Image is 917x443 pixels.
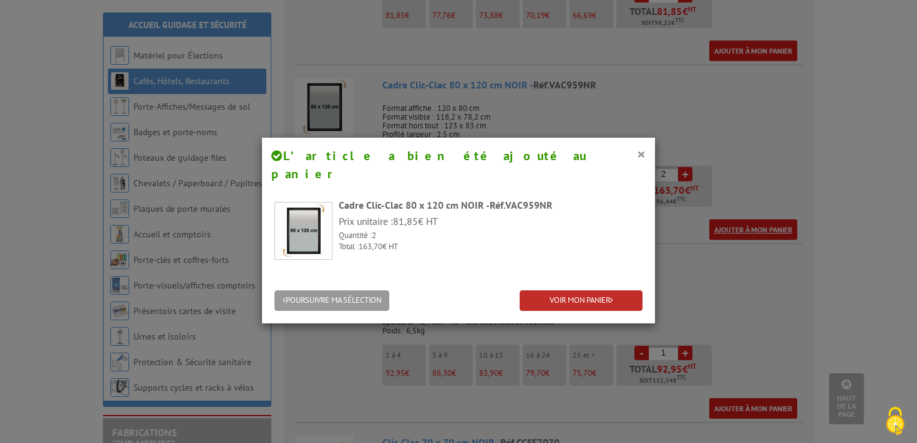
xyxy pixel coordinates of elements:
h4: L’article a bien été ajouté au panier [271,147,646,183]
a: VOIR MON PANIER [520,290,643,311]
p: Prix unitaire : € HT [339,214,643,229]
span: 2 [372,230,376,241]
p: Quantité : [339,230,643,242]
span: 163,70 [359,241,382,252]
button: Cookies (fenêtre modale) [873,401,917,443]
span: 81,85 [393,215,418,227]
div: Cadre Clic-Clac 80 x 120 cm NOIR - [339,198,643,212]
p: Total : € HT [339,241,643,253]
img: Cookies (fenêtre modale) [880,406,911,437]
button: × [637,146,646,162]
span: Réf.VAC959NR [490,199,553,211]
button: POURSUIVRE MA SÉLECTION [274,290,389,311]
